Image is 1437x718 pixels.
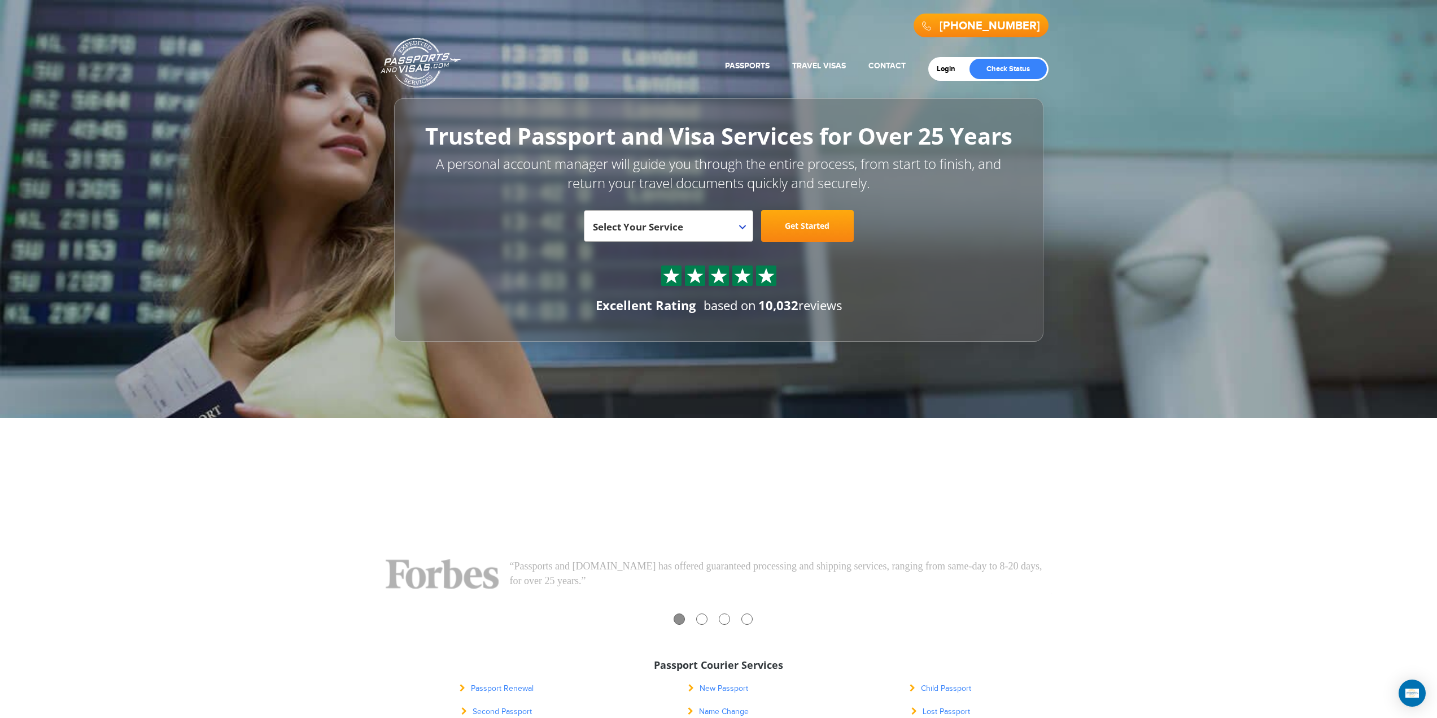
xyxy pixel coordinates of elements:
img: Sprite St [710,267,727,284]
img: Forbes [386,559,499,589]
img: Sprite St [663,267,680,284]
p: “Passports and [DOMAIN_NAME] has offered guaranteed processing and shipping services, ranging fro... [510,559,1052,588]
span: Select Your Service [593,215,741,246]
a: Name Change [688,707,749,716]
a: Child Passport [910,684,971,693]
a: Passports [725,61,770,71]
h1: Trusted Passport and Visa Services for Over 25 Years [420,124,1018,149]
h3: Passport Courier Services [394,660,1043,671]
a: Second Passport [461,707,532,716]
a: Passport Renewal [460,684,534,693]
img: Sprite St [687,267,704,284]
a: Login [937,64,963,73]
strong: 10,032 [758,297,798,314]
a: Lost Passport [911,707,970,716]
span: based on [704,297,756,314]
span: reviews [758,297,842,314]
span: Select Your Service [593,220,683,233]
a: Get Started [761,210,854,242]
a: New Passport [688,684,748,693]
div: Excellent Rating [596,297,696,314]
a: Check Status [969,59,1047,79]
p: A personal account manager will guide you through the entire process, from start to finish, and r... [420,154,1018,193]
a: [PHONE_NUMBER] [940,19,1040,33]
span: Select Your Service [584,210,753,242]
a: Passports & [DOMAIN_NAME] [381,37,461,88]
img: Sprite St [734,267,751,284]
a: Contact [868,61,906,71]
div: Open Intercom Messenger [1399,680,1426,707]
a: Travel Visas [792,61,846,71]
img: Sprite St [758,267,775,284]
iframe: Customer reviews powered by Trustpilot [386,424,1052,559]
